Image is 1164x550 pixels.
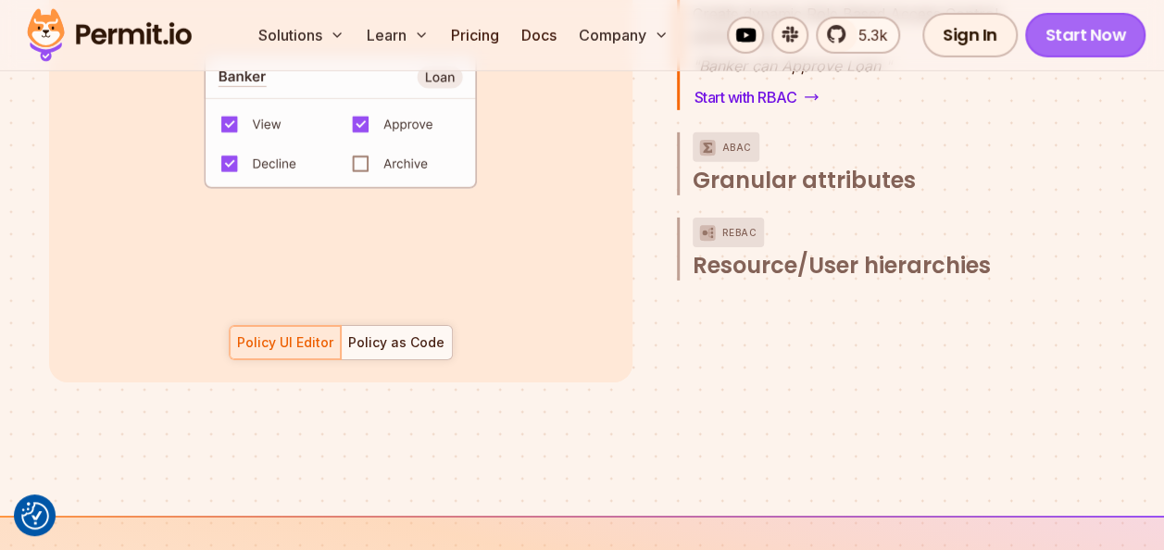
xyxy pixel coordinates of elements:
a: Pricing [444,17,507,54]
img: Revisit consent button [21,502,49,530]
a: Start Now [1025,13,1146,57]
span: Granular attributes [693,166,916,195]
p: ReBAC [722,218,757,247]
button: Company [571,17,676,54]
p: ABAC [722,132,752,162]
span: Resource/User hierarchies [693,251,991,281]
button: Policy as Code [341,325,453,360]
button: Learn [359,17,436,54]
button: Consent Preferences [21,502,49,530]
a: 5.3k [816,17,900,54]
div: Policy as Code [348,333,444,352]
a: Sign In [922,13,1018,57]
button: ReBACResource/User hierarchies [693,218,1038,281]
a: Start with RBAC [693,84,821,110]
a: Docs [514,17,564,54]
img: Permit logo [19,4,200,67]
button: ABACGranular attributes [693,132,1038,195]
button: Solutions [251,17,352,54]
span: 5.3k [847,24,887,46]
